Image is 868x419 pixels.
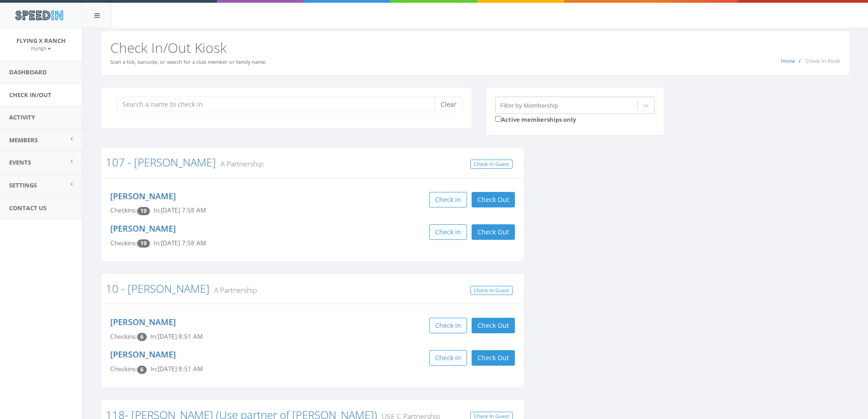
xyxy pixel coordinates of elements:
span: Checkins: [110,206,137,214]
button: Clear [435,97,462,112]
a: Check In Guest [470,286,513,295]
a: Check In Guest [470,160,513,169]
small: Scan a fob, barcode, or search for a club member or family name. [110,58,267,65]
a: [PERSON_NAME] [110,223,176,234]
span: Flying X Ranch [16,36,66,45]
button: Check in [429,192,467,207]
span: Check-In Kiosk [806,57,840,64]
input: Active memberships only [495,116,501,122]
span: In: [DATE] 7:58 AM [154,239,206,247]
h2: Check In/Out Kiosk [110,40,840,55]
span: Checkin count [137,333,147,341]
a: 10 - [PERSON_NAME] [106,281,210,296]
span: Checkins: [110,365,137,373]
span: In: [DATE] 7:58 AM [154,206,206,214]
span: In: [DATE] 8:51 AM [150,365,203,373]
span: Events [9,158,31,166]
small: A Partnership [216,159,263,169]
label: Active memberships only [495,114,576,124]
a: [PERSON_NAME] [110,316,176,327]
span: Settings [9,181,37,189]
small: FlyingX [31,45,51,52]
button: Check in [429,318,467,333]
div: Filter by Membership [500,101,558,109]
span: Checkin count [137,239,150,248]
button: Check Out [472,224,515,240]
button: Check Out [472,318,515,333]
span: Contact Us [9,204,46,212]
span: Checkins: [110,239,137,247]
img: speedin_logo.png [10,7,67,24]
a: FlyingX [31,44,51,52]
span: Checkin count [137,366,147,374]
span: In: [DATE] 8:51 AM [150,332,203,341]
button: Check Out [472,350,515,366]
a: 107 - [PERSON_NAME] [106,155,216,170]
input: Search a name to check in [117,97,442,112]
span: Members [9,136,38,144]
span: Checkins: [110,332,137,341]
a: Home [781,57,795,64]
button: Check in [429,350,467,366]
a: [PERSON_NAME] [110,349,176,360]
span: Checkin count [137,207,150,215]
a: [PERSON_NAME] [110,191,176,202]
small: A Partnership [210,285,257,295]
button: Check Out [472,192,515,207]
button: Check in [429,224,467,240]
